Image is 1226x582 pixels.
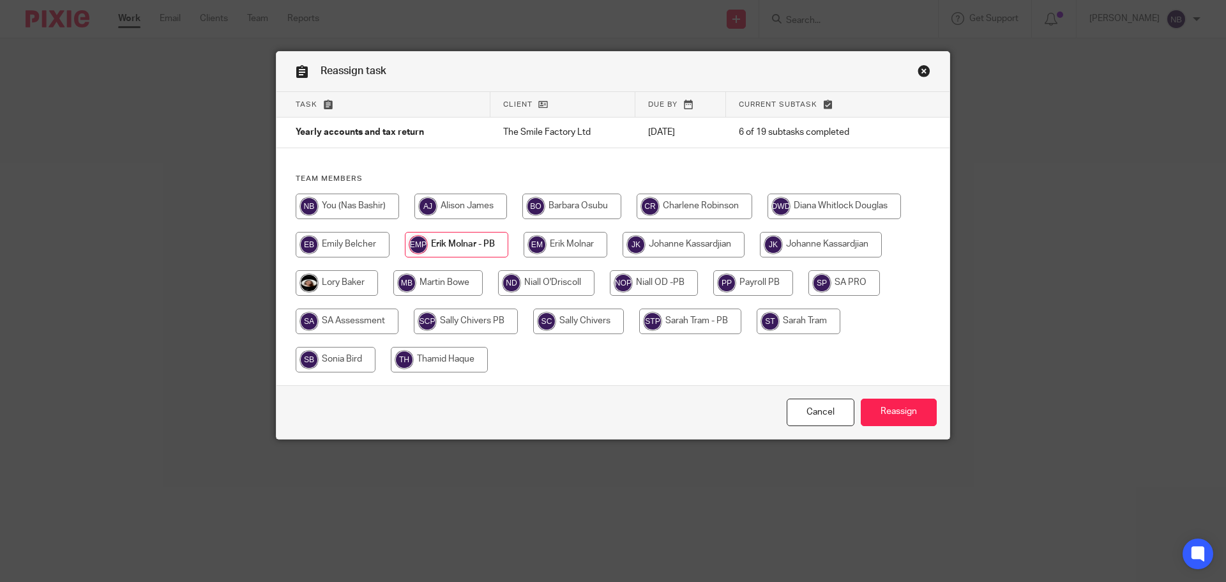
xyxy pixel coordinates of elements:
span: Client [503,101,533,108]
span: Yearly accounts and tax return [296,128,424,137]
a: Close this dialog window [918,65,930,82]
p: The Smile Factory Ltd [503,126,623,139]
span: Task [296,101,317,108]
span: Due by [648,101,677,108]
span: Reassign task [321,66,386,76]
td: 6 of 19 subtasks completed [726,118,900,148]
span: Current subtask [739,101,817,108]
h4: Team members [296,174,930,184]
a: Close this dialog window [787,399,854,426]
input: Reassign [861,399,937,426]
p: [DATE] [648,126,713,139]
